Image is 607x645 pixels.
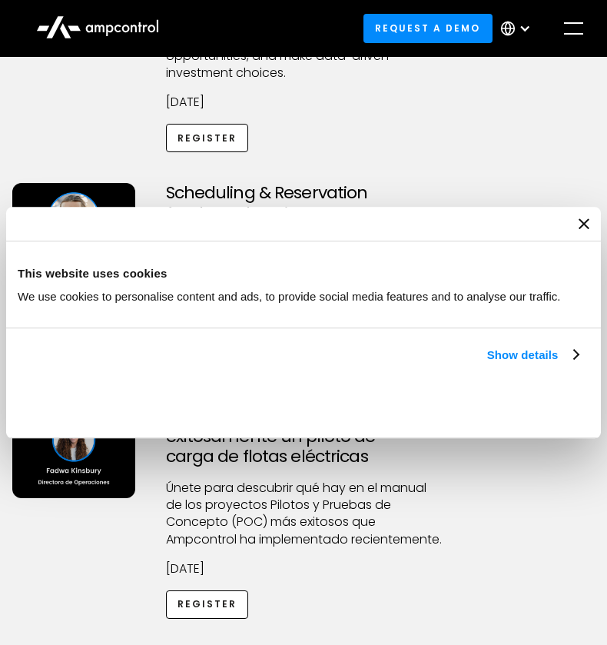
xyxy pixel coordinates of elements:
[166,94,442,111] p: [DATE]
[18,290,561,303] span: We use cookies to personalise content and ads, to provide social media features and to analyse ou...
[166,590,249,619] a: Register
[552,7,595,50] div: menu
[400,381,589,426] button: Okay
[166,480,442,549] p: Únete para descubrir qué hay en el manual de los proyectos Pilotos y Pruebas de Concepto (POC) má...
[197,63,278,78] span: Phone number
[166,183,442,224] h3: Scheduling & Reservation for Fleet Charging Depots
[18,264,589,283] div: This website uses cookies
[487,346,578,364] a: Show details
[166,560,442,577] p: [DATE]
[363,14,493,42] a: Request a demo
[579,218,589,229] button: Close banner
[166,406,442,467] h3: 3 pasos para implementar exitosamente un piloto de carga de flotas eléctricas
[166,124,249,152] a: Register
